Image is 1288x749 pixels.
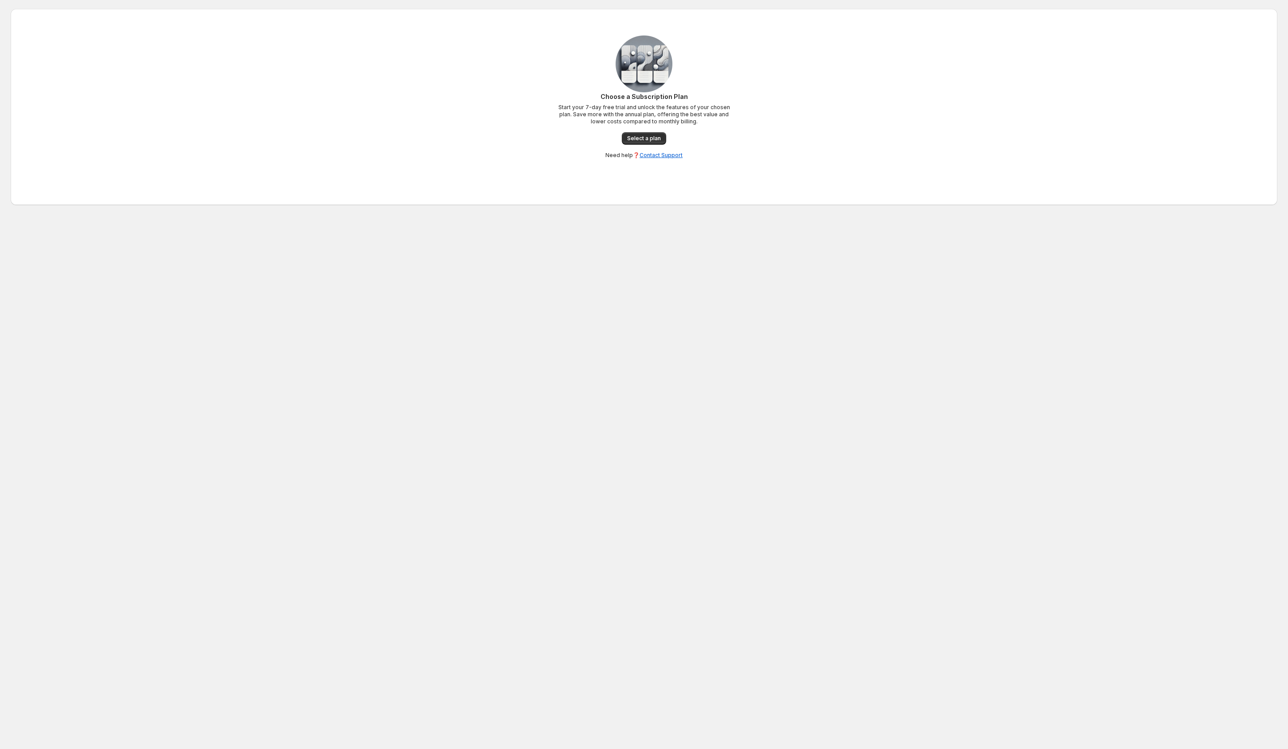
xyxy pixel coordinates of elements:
p: Need help❓ [605,152,683,159]
p: Choose a Subscription Plan [555,92,733,101]
a: Contact Support [640,152,683,158]
p: Start your 7-day free trial and unlock the features of your chosen plan. Save more with the annua... [555,104,733,125]
a: Select a plan [622,132,666,145]
iframe: Tidio Chat [1164,692,1284,733]
span: Select a plan [627,135,661,142]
